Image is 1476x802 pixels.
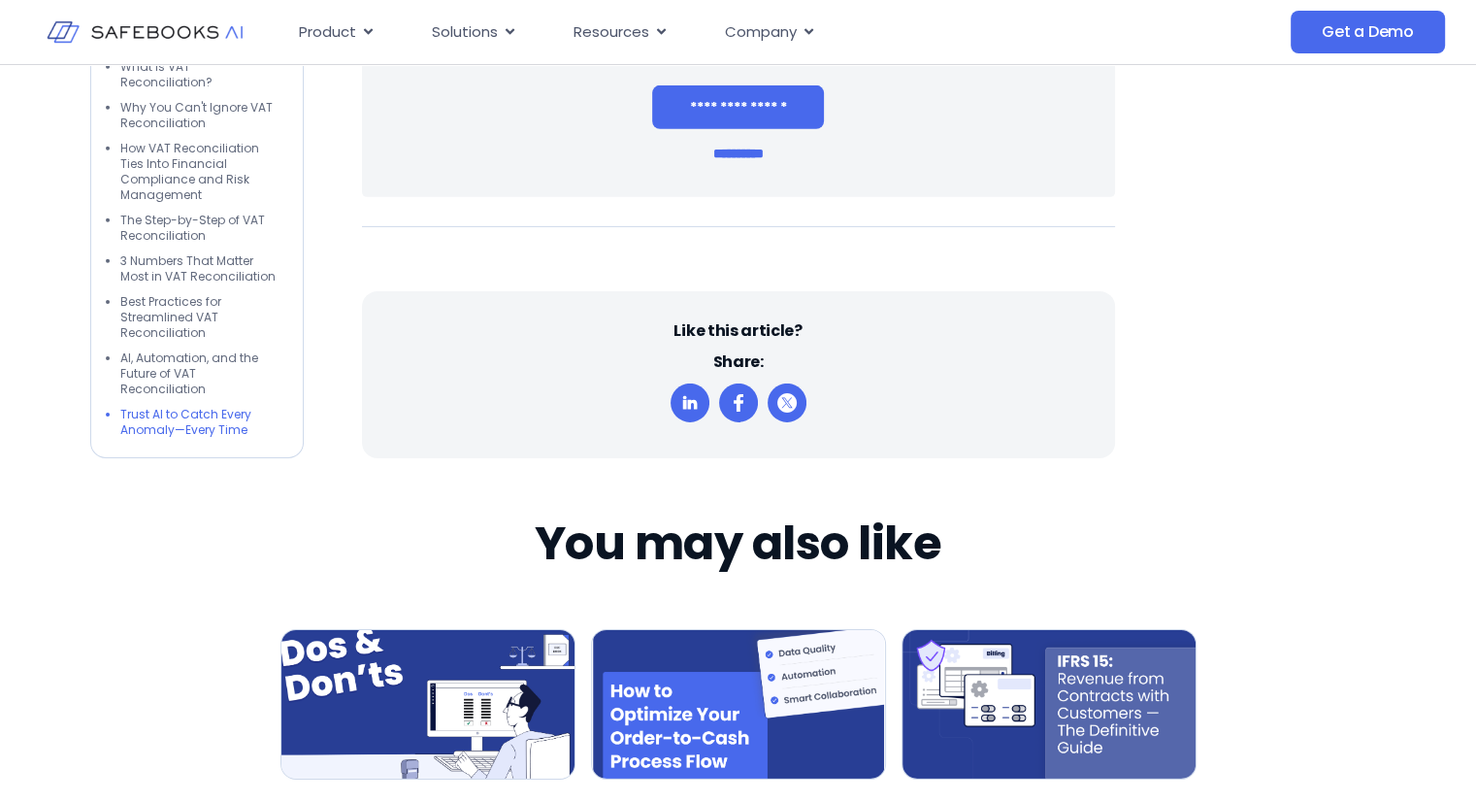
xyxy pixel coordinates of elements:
[1291,11,1445,53] a: Get a Demo
[280,629,575,780] img: Order_to_Cash_Data_Verification_2-1745249131343.png
[299,21,356,44] span: Product
[120,59,283,90] li: What Is VAT Reconciliation?
[283,14,1123,51] nav: Menu
[120,141,283,203] li: How VAT Reconciliation Ties Into Financial Compliance and Risk Management
[673,320,802,342] h6: Like this article?
[120,253,283,284] li: 3 Numbers That Matter Most in VAT Reconciliation
[1322,22,1414,42] span: Get a Demo
[591,629,886,780] img: SOX_Compliance_Automation_Best_Practices_2-1745251409323.png
[432,21,498,44] span: Solutions
[902,629,1197,780] img: What_is_IFRS_15_Marketing_Materials-1754986186564.png
[120,407,283,438] li: Trust AI to Catch Every Anomaly—Every Time
[120,213,283,244] li: The Step-by-Step of VAT Reconciliation
[712,351,763,373] h6: Share:
[120,294,283,341] li: Best Practices for Streamlined VAT Reconciliation
[120,351,283,397] li: AI, Automation, and the Future of VAT Reconciliation
[574,21,649,44] span: Resources
[120,100,283,131] li: Why You Can't Ignore VAT Reconciliation
[535,517,942,571] h2: You may also like
[283,14,1123,51] div: Menu Toggle
[725,21,797,44] span: Company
